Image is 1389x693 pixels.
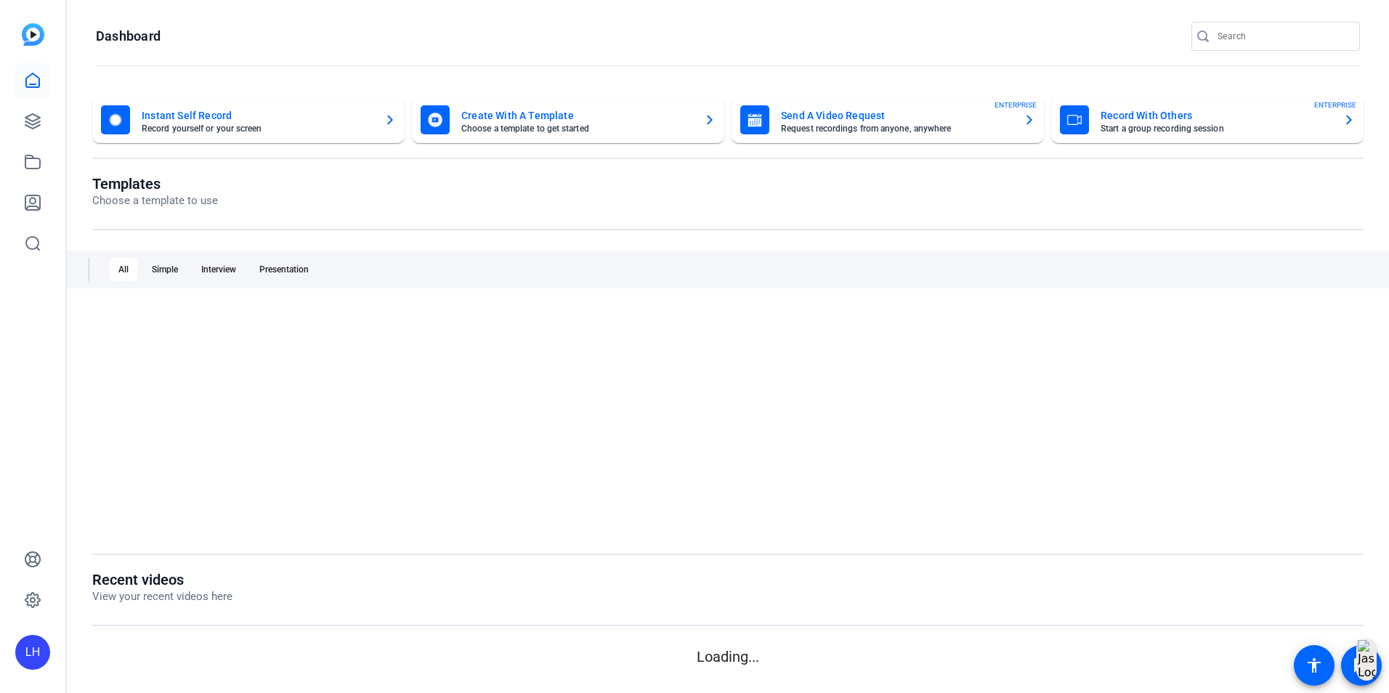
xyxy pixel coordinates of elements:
mat-card-subtitle: Record yourself or your screen [142,124,373,133]
mat-card-subtitle: Start a group recording session [1101,124,1332,133]
span: ENTERPRISE [1314,100,1356,110]
p: Loading... [92,646,1364,668]
mat-icon: accessibility [1305,657,1323,674]
div: Interview [193,258,245,281]
mat-card-title: Send A Video Request [781,107,1012,124]
span: ENTERPRISE [995,100,1037,110]
mat-icon: message [1353,657,1370,674]
img: blue-gradient.svg [22,23,44,46]
mat-card-subtitle: Choose a template to get started [461,124,692,133]
input: Search [1218,28,1348,45]
button: Send A Video RequestRequest recordings from anyone, anywhereENTERPRISE [732,97,1044,143]
button: Instant Self RecordRecord yourself or your screen [92,97,405,143]
button: Record With OthersStart a group recording sessionENTERPRISE [1051,97,1364,143]
div: Presentation [251,258,317,281]
h1: Dashboard [96,28,161,45]
p: View your recent videos here [92,588,232,605]
p: Choose a template to use [92,192,218,209]
mat-card-title: Record With Others [1101,107,1332,124]
h1: Templates [92,175,218,192]
button: Create With A TemplateChoose a template to get started [412,97,724,143]
mat-card-subtitle: Request recordings from anyone, anywhere [781,124,1012,133]
mat-card-title: Create With A Template [461,107,692,124]
mat-card-title: Instant Self Record [142,107,373,124]
div: LH [15,635,50,670]
div: Simple [143,258,187,281]
div: All [110,258,137,281]
h1: Recent videos [92,571,232,588]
